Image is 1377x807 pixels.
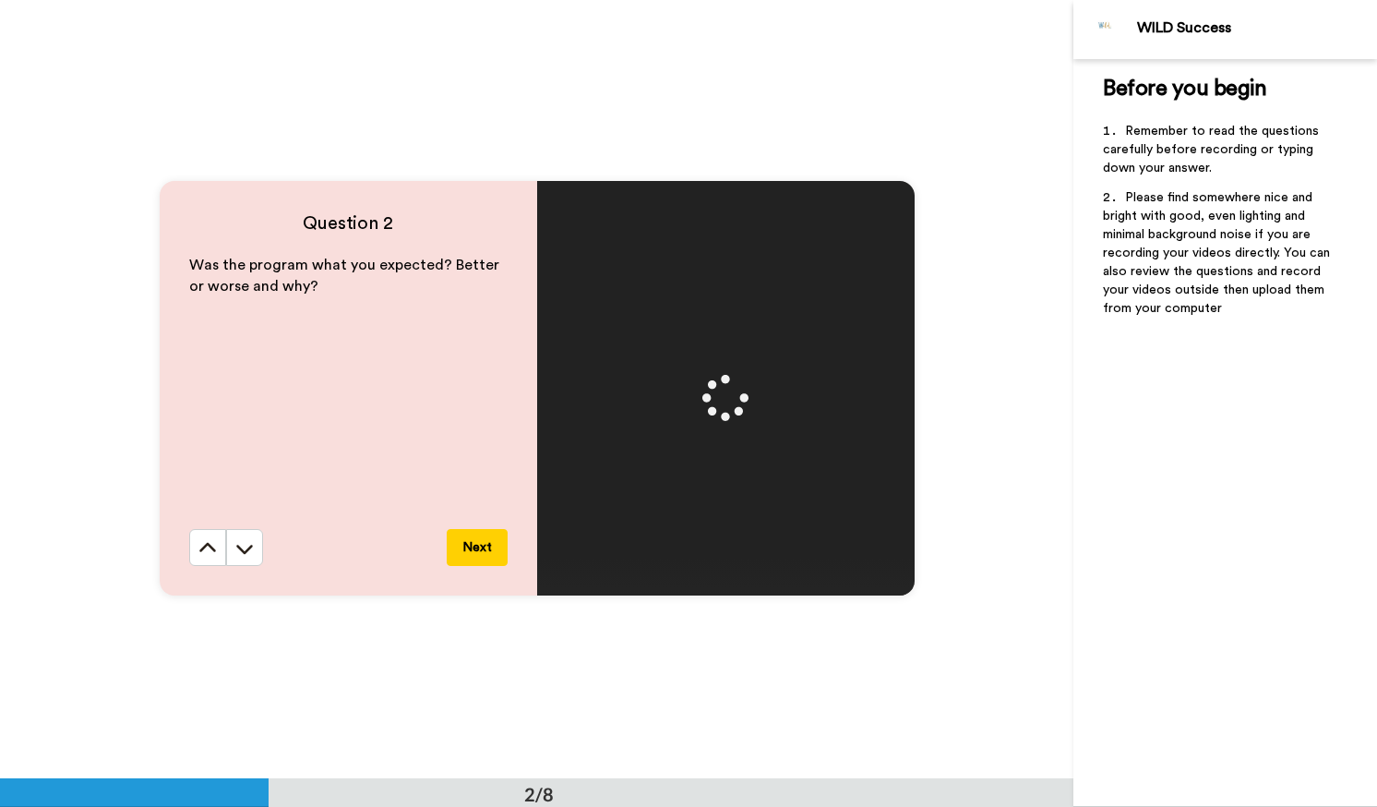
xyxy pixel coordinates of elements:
[189,211,508,236] h4: Question 2
[495,781,583,807] div: 2/8
[1103,191,1334,315] span: Please find somewhere nice and bright with good, even lighting and minimal background noise if yo...
[1103,125,1323,175] span: Remember to read the questions carefully before recording or typing down your answer.
[1103,78,1266,100] span: Before you begin
[447,529,508,566] button: Next
[1137,19,1376,37] div: WILD Success
[1084,7,1128,52] img: Profile Image
[189,258,503,294] span: Was the program what you expected? Better or worse and why?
